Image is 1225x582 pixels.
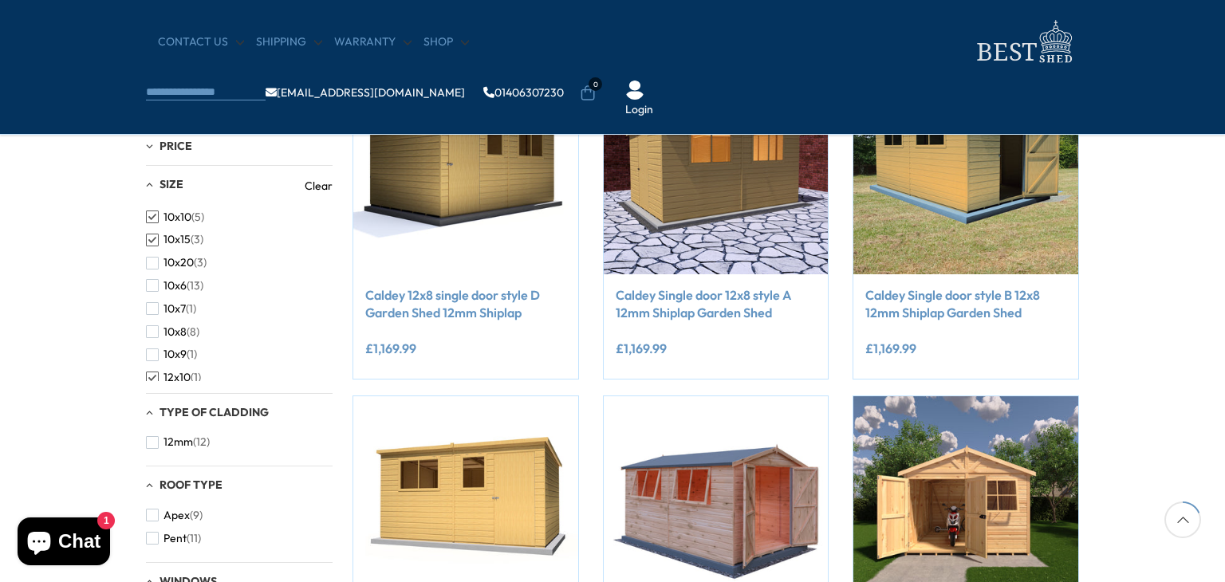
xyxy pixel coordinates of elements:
[589,77,602,91] span: 0
[146,251,207,274] button: 10x20
[163,302,186,316] span: 10x7
[616,286,817,322] a: Caldey Single door 12x8 style A 12mm Shiplap Garden Shed
[160,177,183,191] span: Size
[190,509,203,522] span: (9)
[423,34,469,50] a: Shop
[146,228,203,251] button: 10x15
[146,297,196,320] button: 10x7
[163,210,191,224] span: 10x10
[146,527,201,550] button: Pent
[13,517,115,569] inbox-online-store-chat: Shopify online store chat
[194,256,207,269] span: (3)
[146,431,210,454] button: 12mm
[865,342,916,355] ins: £1,169.99
[616,342,667,355] ins: £1,169.99
[187,348,197,361] span: (1)
[193,435,210,449] span: (12)
[146,366,201,389] button: 12x10
[146,504,203,527] button: Apex
[191,210,204,224] span: (5)
[163,325,187,339] span: 10x8
[163,532,187,545] span: Pent
[305,178,333,194] a: Clear
[158,34,244,50] a: CONTACT US
[146,320,199,344] button: 10x8
[146,274,203,297] button: 10x6
[187,325,199,339] span: (8)
[266,87,465,98] a: [EMAIL_ADDRESS][DOMAIN_NAME]
[160,139,192,153] span: Price
[160,478,223,492] span: Roof Type
[483,87,564,98] a: 01406307230
[865,286,1066,322] a: Caldey Single door style B 12x8 12mm Shiplap Garden Shed
[365,342,416,355] ins: £1,169.99
[163,371,191,384] span: 12x10
[163,279,187,293] span: 10x6
[187,279,203,293] span: (13)
[163,435,193,449] span: 12mm
[967,16,1079,68] img: logo
[163,348,187,361] span: 10x9
[163,509,190,522] span: Apex
[146,343,197,366] button: 10x9
[580,85,596,101] a: 0
[625,102,653,118] a: Login
[625,81,644,100] img: User Icon
[334,34,412,50] a: Warranty
[163,233,191,246] span: 10x15
[365,286,566,322] a: Caldey 12x8 single door style D Garden Shed 12mm Shiplap
[146,206,204,229] button: 10x10
[191,371,201,384] span: (1)
[256,34,322,50] a: Shipping
[186,302,196,316] span: (1)
[160,405,269,419] span: Type of Cladding
[187,532,201,545] span: (11)
[163,256,194,269] span: 10x20
[191,233,203,246] span: (3)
